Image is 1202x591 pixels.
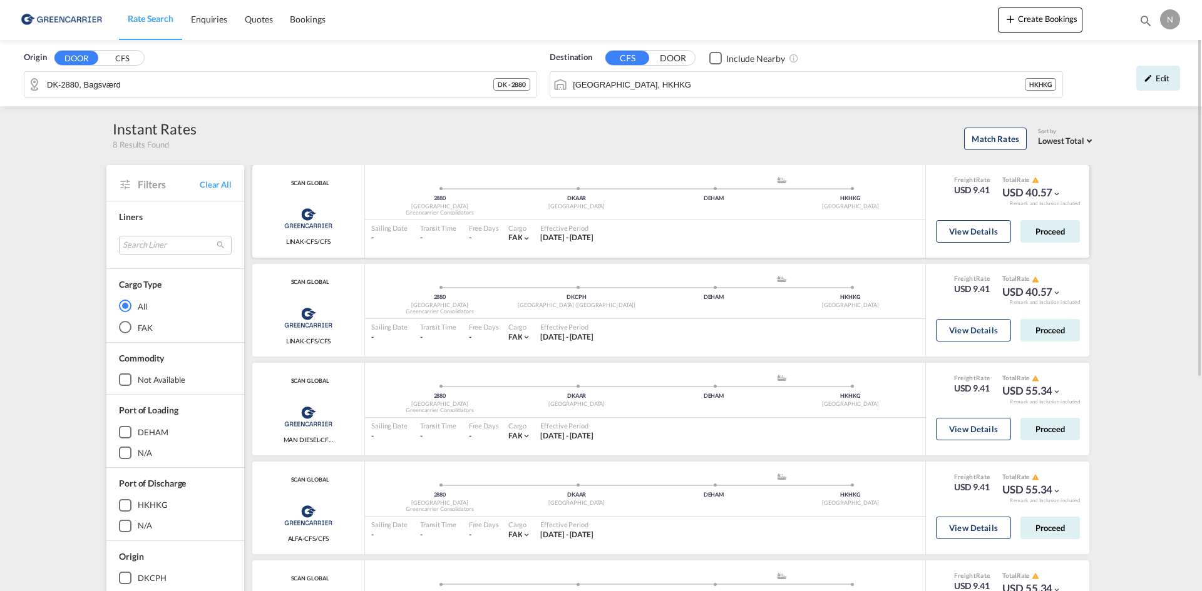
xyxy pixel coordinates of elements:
[1160,9,1180,29] div: N
[371,322,408,331] div: Sailing Date
[420,520,456,529] div: Transit Time
[1032,572,1039,580] md-icon: icon-alert
[540,322,593,331] div: Effective Period
[782,392,919,400] div: HKHKG
[954,373,990,382] div: Freight Rate
[1032,375,1039,382] md-icon: icon-alert
[469,520,499,529] div: Free Days
[288,179,329,188] span: SCAN GLOBAL
[1020,220,1080,243] button: Proceed
[100,51,144,66] button: CFS
[1002,472,1061,482] div: Total Rate
[774,276,789,282] md-icon: assets/icons/custom/ship-fill.svg
[119,405,178,415] span: Port of Loading
[540,421,593,430] div: Effective Period
[434,392,446,399] span: 2880
[280,203,336,234] img: Greencarrier Consolidators
[645,293,783,301] div: DEHAM
[540,332,593,341] span: [DATE] - [DATE]
[138,447,152,458] div: N/A
[1002,373,1061,383] div: Total Rate
[1003,11,1018,26] md-icon: icon-plus 400-fg
[469,233,471,243] div: -
[119,278,162,291] div: Cargo Type
[540,431,593,442] div: 01 Jul 2025 - 30 Sep 2025
[508,223,532,233] div: Cargo
[936,319,1011,341] button: View Details
[138,427,168,438] div: DEHAM
[1139,14,1153,28] md-icon: icon-magnify
[508,233,523,242] span: FAK
[1020,319,1080,341] button: Proceed
[191,14,227,24] span: Enquiries
[1000,299,1089,306] div: Remark and Inclusion included
[288,377,329,385] span: SCAN GLOBAL
[508,322,532,331] div: Cargo
[1030,572,1039,581] button: icon-alert
[998,8,1082,33] button: icon-plus 400-fgCreate Bookings
[508,520,532,529] div: Cargo
[1002,175,1061,185] div: Total Rate
[508,431,523,440] span: FAK
[508,301,645,310] div: [GEOGRAPHIC_DATA] ([GEOGRAPHIC_DATA])
[371,499,508,507] div: [GEOGRAPHIC_DATA]
[288,575,329,583] span: SCAN GLOBAL
[540,233,593,242] span: [DATE] - [DATE]
[286,336,331,345] span: LINAK-CFS/CFS
[469,530,471,540] div: -
[288,476,329,484] div: Contract / Rate Agreement / Tariff / Spot Pricing Reference Number: SCAN GLOBAL
[371,431,408,442] div: -
[138,499,168,510] div: HKHKG
[1139,14,1153,33] div: icon-magnify
[371,209,508,217] div: Greencarrier Consolidators
[24,72,537,97] md-input-container: DK-2880, Bagsværd
[1052,387,1061,396] md-icon: icon-chevron-down
[119,572,232,584] md-checkbox: DKCPH
[1038,128,1096,136] div: Sort by
[420,322,456,331] div: Transit Time
[1030,275,1039,284] button: icon-alert
[936,220,1011,243] button: View Details
[469,322,499,331] div: Free Days
[420,233,456,243] div: -
[1052,487,1061,495] md-icon: icon-chevron-down
[508,392,645,400] div: DKAAR
[1038,136,1084,146] span: Lowest Total
[645,491,783,499] div: DEHAM
[1002,285,1061,300] div: USD 40.57
[434,491,446,498] span: 2880
[774,375,789,381] md-icon: assets/icons/custom/ship-fill.svg
[371,332,408,343] div: -
[371,223,408,233] div: Sailing Date
[119,447,232,459] md-checkbox: N/A
[371,400,508,408] div: [GEOGRAPHIC_DATA]
[540,233,593,243] div: 01 Jul 2025 - 30 Sep 2025
[651,51,695,66] button: DOOR
[288,476,329,484] span: SCAN GLOBAL
[434,293,446,300] span: 2880
[522,234,531,243] md-icon: icon-chevron-down
[1000,497,1089,504] div: Remark and Inclusion included
[508,293,645,301] div: DKCPH
[420,223,456,233] div: Transit Time
[200,179,232,190] span: Clear All
[119,478,186,488] span: Port of Discharge
[469,223,499,233] div: Free Days
[954,481,990,493] div: USD 9.41
[420,421,456,430] div: Transit Time
[774,573,789,579] md-icon: assets/icons/custom/ship-fill.svg
[709,51,785,64] md-checkbox: Checkbox No Ink
[954,382,990,395] div: USD 9.41
[138,572,167,583] div: DKCPH
[24,51,46,64] span: Origin
[113,119,197,139] div: Instant Rates
[522,432,531,440] md-icon: icon-chevron-down
[540,223,593,233] div: Effective Period
[1002,383,1061,398] div: USD 55.34
[288,278,329,286] span: SCAN GLOBAL
[954,472,990,481] div: Freight Rate
[1025,78,1057,91] div: HKHKG
[508,400,645,408] div: [GEOGRAPHIC_DATA]
[288,278,329,286] div: Contract / Rate Agreement / Tariff / Spot Pricing Reference Number: SCAN GLOBAL
[726,53,785,65] div: Include Nearby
